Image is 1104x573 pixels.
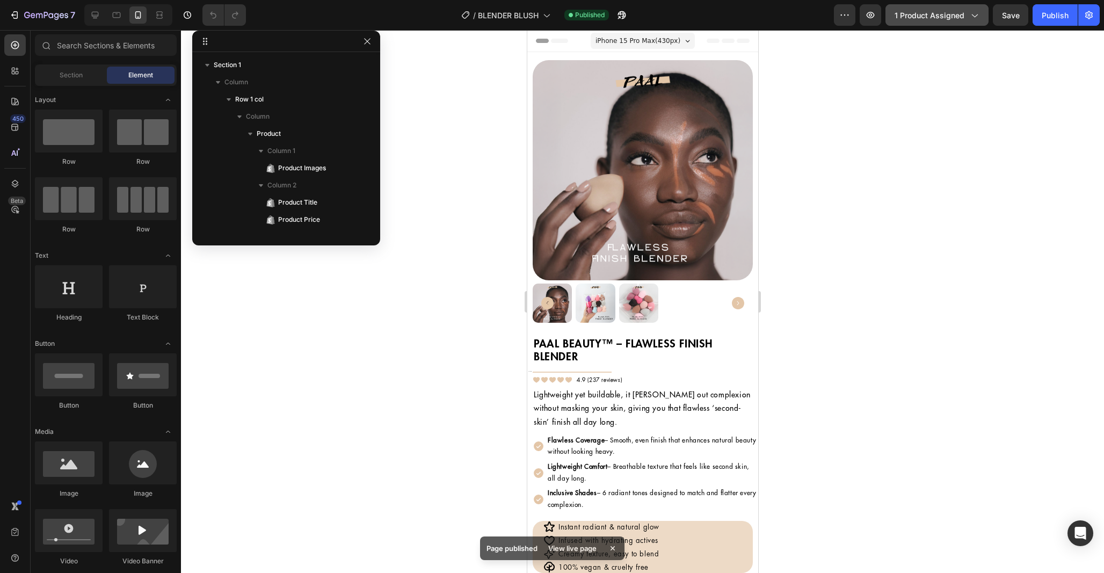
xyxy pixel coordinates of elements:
input: Search Sections & Elements [35,34,177,56]
span: Text [35,251,48,260]
div: Heading [35,313,103,322]
span: Published [575,10,605,20]
div: Row [109,224,177,234]
span: Product Images [278,163,326,173]
div: Video [35,556,103,566]
span: Product Title [278,197,317,208]
div: Publish [1042,10,1069,21]
div: Image [35,489,103,498]
span: Section [60,70,83,80]
button: 1 product assigned [885,4,989,26]
span: Section 1 [214,60,241,70]
div: Open Intercom Messenger [1067,520,1093,546]
span: Button [35,339,55,349]
iframe: Design area [527,30,758,573]
div: Beta [8,197,26,205]
span: Column [224,77,248,88]
span: BLENDER BLUSH [478,10,539,21]
span: Element [128,70,153,80]
span: Column [246,111,270,122]
div: Video Banner [109,556,177,566]
div: Row [35,224,103,234]
span: 1 product assigned [895,10,964,21]
div: Row [109,157,177,166]
div: Button [35,401,103,410]
button: Publish [1033,4,1078,26]
span: Save [1002,11,1020,20]
div: Text Block [109,313,177,322]
div: Row [35,157,103,166]
span: Row 1 col [235,94,264,105]
span: Toggle open [159,423,177,440]
div: View live page [542,541,603,556]
span: Layout [35,95,56,105]
div: Image [109,489,177,498]
p: Page published [486,543,538,554]
span: Toggle open [159,335,177,352]
span: Column 2 [267,180,296,191]
div: Button [109,401,177,410]
span: Product Price [278,214,320,225]
span: Media [35,427,54,437]
span: Product [257,128,281,139]
span: Column 1 [267,146,295,156]
span: / [473,10,476,21]
button: 7 [4,4,80,26]
span: Line [278,231,291,242]
div: Undo/Redo [202,4,246,26]
span: Toggle open [159,91,177,108]
p: 7 [70,9,75,21]
button: Save [993,4,1028,26]
div: 450 [10,114,26,123]
span: Toggle open [159,247,177,264]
